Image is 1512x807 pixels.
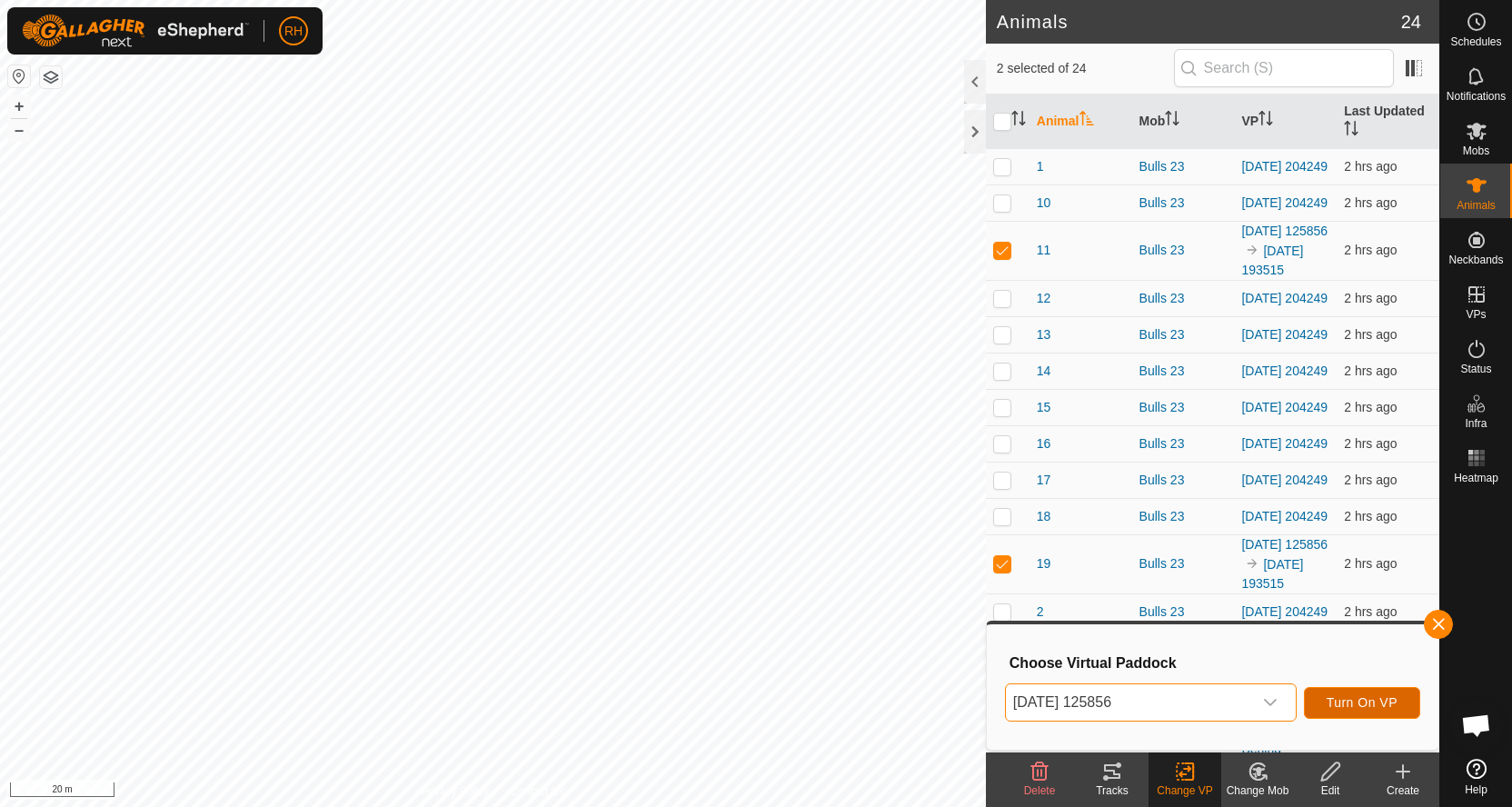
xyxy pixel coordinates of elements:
[1139,603,1228,622] div: Bulls 23
[1241,436,1328,451] a: [DATE] 204249
[1344,509,1397,523] span: 13 Sept 2025, 4:37 am
[1139,241,1228,260] div: Bulls 23
[22,15,249,47] img: Gallagher Logo
[1241,557,1303,591] a: [DATE] 193515
[1132,95,1235,149] th: Mob
[1241,400,1328,414] a: [DATE] 204249
[1037,241,1051,260] span: 11
[1460,364,1491,374] span: Status
[1037,157,1044,176] span: 1
[1241,604,1328,619] a: [DATE] 204249
[1454,473,1498,483] span: Heatmap
[421,783,489,800] a: Privacy Policy
[1457,200,1496,211] span: Animals
[1448,254,1503,265] span: Neckbands
[1344,159,1397,174] span: 13 Sept 2025, 4:37 am
[1037,398,1051,417] span: 15
[1037,434,1051,453] span: 16
[1241,509,1328,523] a: [DATE] 204249
[1440,752,1512,802] a: Help
[1294,782,1367,799] div: Edit
[511,783,564,800] a: Contact Us
[1344,400,1397,414] span: 13 Sept 2025, 4:37 am
[1037,289,1051,308] span: 12
[1344,243,1397,257] span: 13 Sept 2025, 4:37 am
[1344,473,1397,487] span: 13 Sept 2025, 4:37 am
[1241,159,1328,174] a: [DATE] 204249
[284,22,303,41] span: RH
[1139,325,1228,344] div: Bulls 23
[1344,195,1397,210] span: 13 Sept 2025, 4:37 am
[1241,327,1328,342] a: [DATE] 204249
[8,95,30,117] button: +
[1011,114,1026,128] p-sorticon: Activate to sort
[1344,604,1397,619] span: 13 Sept 2025, 4:38 am
[1465,784,1487,795] span: Help
[1139,362,1228,381] div: Bulls 23
[1139,157,1228,176] div: Bulls 23
[1258,114,1273,128] p-sorticon: Activate to sort
[1139,194,1228,213] div: Bulls 23
[40,66,62,88] button: Map Layers
[1447,91,1506,102] span: Notifications
[1241,291,1328,305] a: [DATE] 204249
[1344,291,1397,305] span: 13 Sept 2025, 4:37 am
[1037,325,1051,344] span: 13
[1174,49,1394,87] input: Search (S)
[1037,507,1051,526] span: 18
[1252,684,1288,721] div: dropdown trigger
[997,59,1174,78] span: 2 selected of 24
[1010,654,1420,672] h3: Choose Virtual Paddock
[1449,698,1504,752] div: Open chat
[1139,398,1228,417] div: Bulls 23
[1344,364,1397,378] span: 13 Sept 2025, 4:37 am
[1241,537,1328,552] a: [DATE] 125856
[1037,471,1051,490] span: 17
[8,65,30,87] button: Reset Map
[1245,243,1259,257] img: to
[1463,145,1489,156] span: Mobs
[1139,554,1228,573] div: Bulls 23
[1149,782,1221,799] div: Change VP
[1139,507,1228,526] div: Bulls 23
[1450,36,1501,47] span: Schedules
[1024,784,1056,797] span: Delete
[1327,695,1398,710] span: Turn On VP
[997,11,1401,33] h2: Animals
[1037,362,1051,381] span: 14
[1139,289,1228,308] div: Bulls 23
[1234,95,1337,149] th: VP
[1401,8,1421,35] span: 24
[1465,418,1487,429] span: Infra
[1344,327,1397,342] span: 13 Sept 2025, 4:37 am
[1367,782,1439,799] div: Create
[1139,471,1228,490] div: Bulls 23
[1037,603,1044,622] span: 2
[1344,436,1397,451] span: 13 Sept 2025, 4:38 am
[1030,95,1132,149] th: Animal
[1221,782,1294,799] div: Change Mob
[1006,684,1252,721] span: 2025-09-11 125856
[1241,473,1328,487] a: [DATE] 204249
[1304,687,1420,719] button: Turn On VP
[1245,556,1259,571] img: to
[1037,554,1051,573] span: 19
[1337,95,1439,149] th: Last Updated
[1076,782,1149,799] div: Tracks
[1139,434,1228,453] div: Bulls 23
[1344,124,1358,138] p-sorticon: Activate to sort
[1037,194,1051,213] span: 10
[1241,195,1328,210] a: [DATE] 204249
[1241,364,1328,378] a: [DATE] 204249
[1466,309,1486,320] span: VPs
[8,119,30,141] button: –
[1165,114,1179,128] p-sorticon: Activate to sort
[1344,556,1397,571] span: 13 Sept 2025, 4:37 am
[1241,224,1328,238] a: [DATE] 125856
[1241,244,1303,277] a: [DATE] 193515
[1079,114,1094,128] p-sorticon: Activate to sort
